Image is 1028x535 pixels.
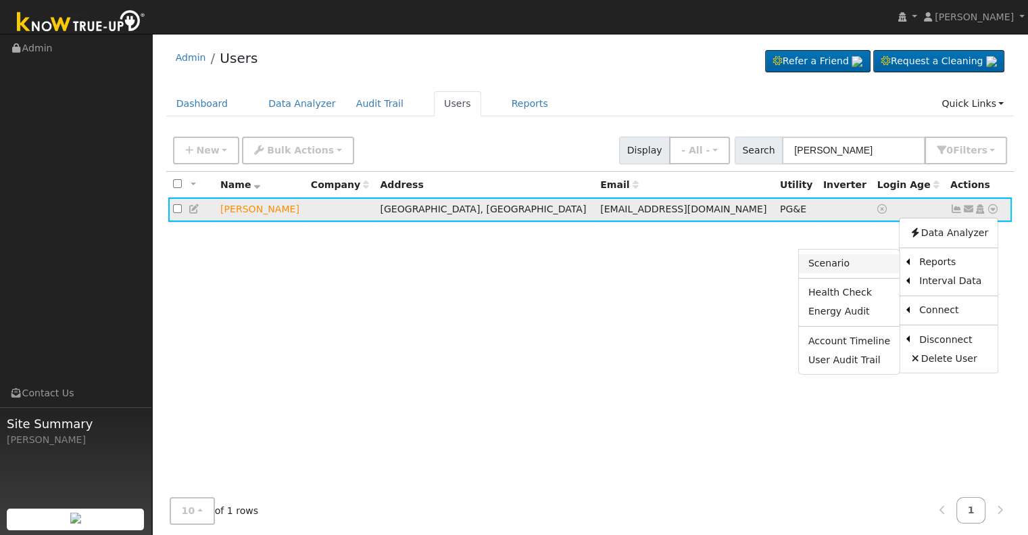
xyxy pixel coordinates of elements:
[987,202,999,216] a: Other actions
[823,178,868,192] div: Inverter
[380,178,591,192] div: Address
[600,179,638,190] span: Email
[258,91,346,116] a: Data Analyzer
[267,145,334,156] span: Bulk Actions
[735,137,783,164] span: Search
[242,137,353,164] button: Bulk Actions
[7,433,145,447] div: [PERSON_NAME]
[799,331,900,350] a: Account Timeline Report
[962,202,975,216] a: custom1960@aol.com
[877,204,889,214] a: No login access
[910,253,998,272] a: Reports
[799,254,900,273] a: Scenario Report
[669,137,730,164] button: - All -
[619,137,670,164] span: Display
[70,513,81,524] img: retrieve
[600,204,766,214] span: [EMAIL_ADDRESS][DOMAIN_NAME]
[974,204,986,214] a: Login As
[900,349,998,368] a: Delete User
[7,415,145,433] span: Site Summary
[176,52,206,63] a: Admin
[501,91,558,116] a: Reports
[799,350,900,369] a: User Audit Trail
[799,283,900,302] a: Health Check Report
[10,7,152,38] img: Know True-Up
[765,50,871,73] a: Refer a Friend
[956,497,986,524] a: 1
[900,223,998,242] a: Data Analyzer
[189,204,201,214] a: Edit User
[852,56,862,67] img: retrieve
[780,204,806,214] span: PG&E
[166,91,239,116] a: Dashboard
[799,302,900,321] a: Energy Audit Report
[953,145,987,156] span: Filter
[873,50,1004,73] a: Request a Cleaning
[170,497,215,525] button: 10
[346,91,414,116] a: Audit Trail
[877,179,939,190] span: Days since last login
[196,145,219,156] span: New
[434,91,481,116] a: Users
[986,56,997,67] img: retrieve
[981,145,987,156] span: s
[910,272,998,291] a: Interval Data
[910,330,998,349] a: Disconnect
[931,91,1014,116] a: Quick Links
[173,137,240,164] button: New
[220,179,260,190] span: Name
[910,301,998,320] a: Connect
[780,178,814,192] div: Utility
[216,197,306,223] td: Lead
[311,179,369,190] span: Company name
[782,137,925,164] input: Search
[950,204,962,214] a: Show Graph
[182,505,195,516] span: 10
[950,178,1007,192] div: Actions
[220,50,258,66] a: Users
[925,137,1007,164] button: 0Filters
[375,197,595,223] td: [GEOGRAPHIC_DATA], [GEOGRAPHIC_DATA]
[935,11,1014,22] span: [PERSON_NAME]
[170,497,259,525] span: of 1 rows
